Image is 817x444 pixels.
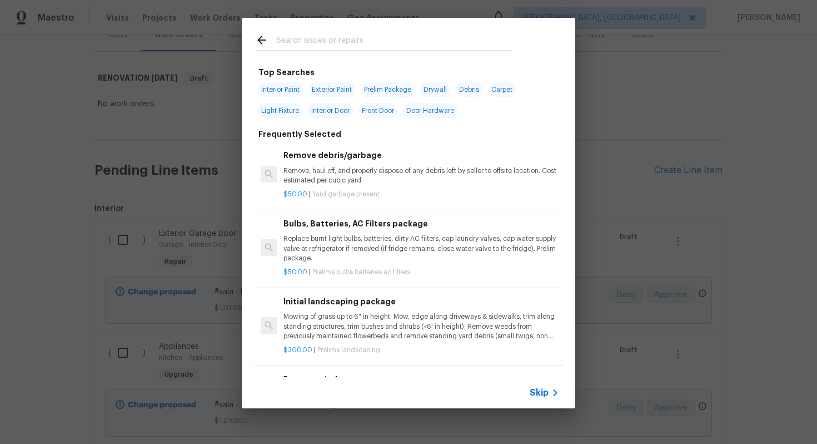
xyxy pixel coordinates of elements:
[283,190,559,199] p: |
[358,103,397,119] span: Front Door
[308,82,355,97] span: Exterior Paint
[283,191,307,198] span: $50.00
[308,103,353,119] span: Interior Door
[361,82,415,97] span: Prelim Package
[283,312,559,341] p: Mowing of grass up to 6" in height. Mow, edge along driveways & sidewalks, trim along standing st...
[283,268,559,277] p: |
[283,373,559,386] h6: Remove window treatments
[456,82,482,97] span: Debris
[258,128,341,140] h6: Frequently Selected
[403,103,457,119] span: Door Hardware
[276,33,512,50] input: Search issues or repairs
[488,82,516,97] span: Carpet
[283,269,307,275] span: $50.00
[283,149,559,161] h6: Remove debris/garbage
[283,166,559,185] p: Remove, haul off, and properly dispose of any debris left by seller to offsite location. Cost est...
[312,269,410,275] span: Prelims bulbs batteries ac filters
[420,82,450,97] span: Drywall
[283,295,559,308] h6: Initial landscaping package
[283,218,559,230] h6: Bulbs, Batteries, AC Filters package
[258,82,303,97] span: Interior Paint
[530,387,549,398] span: Skip
[283,347,312,353] span: $300.00
[258,66,315,78] h6: Top Searches
[258,103,302,119] span: Light Fixture
[317,347,380,353] span: Prelims landscaping
[312,191,380,198] span: Yard garbage present
[283,234,559,263] p: Replace burnt light bulbs, batteries, dirty AC filters, cap laundry valves, cap water supply valv...
[283,346,559,355] p: |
